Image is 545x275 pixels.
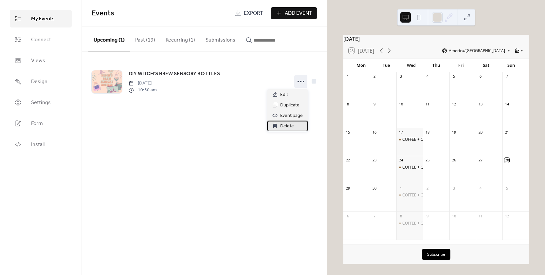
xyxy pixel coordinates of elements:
[372,74,377,79] div: 2
[31,15,55,23] span: My Events
[10,136,72,153] a: Install
[343,35,529,43] div: [DATE]
[200,27,241,51] button: Submissions
[10,31,72,48] a: Connect
[425,158,430,163] div: 25
[372,186,377,191] div: 30
[280,91,288,99] span: Edit
[345,186,350,191] div: 29
[10,52,72,69] a: Views
[451,102,456,107] div: 12
[396,192,423,198] div: COFFEE + CRAWLERS: Fall Edition
[398,186,403,191] div: 1
[280,101,300,109] span: Duplicate
[504,186,509,191] div: 5
[504,102,509,107] div: 14
[425,102,430,107] div: 11
[504,74,509,79] div: 7
[280,122,294,130] span: Delete
[92,6,114,21] span: Events
[504,213,509,218] div: 12
[402,137,462,142] div: COFFEE + CRAWLERS: Fall Edition
[160,27,200,51] button: Recurring (1)
[449,59,474,72] div: Fri
[10,115,72,132] a: Form
[425,130,430,135] div: 18
[88,27,130,51] button: Upcoming (1)
[478,186,483,191] div: 4
[31,57,45,65] span: Views
[10,10,72,27] a: My Events
[31,36,51,44] span: Connect
[230,7,268,19] a: Export
[451,74,456,79] div: 5
[422,249,450,260] button: Subscribe
[425,74,430,79] div: 4
[396,165,423,170] div: COFFEE + CRAWLERS: Fall Edition
[285,9,312,17] span: Add Event
[10,94,72,111] a: Settings
[345,102,350,107] div: 8
[31,120,43,128] span: Form
[372,130,377,135] div: 16
[372,158,377,163] div: 23
[129,70,220,78] a: DIY WITCH'S BREW SENSORY BOTTLES
[478,102,483,107] div: 13
[449,49,505,53] span: America/[GEOGRAPHIC_DATA]
[31,141,45,149] span: Install
[478,158,483,163] div: 27
[398,213,403,218] div: 8
[345,213,350,218] div: 6
[478,130,483,135] div: 20
[402,165,462,170] div: COFFEE + CRAWLERS: Fall Edition
[349,59,373,72] div: Mon
[398,74,403,79] div: 3
[402,192,462,198] div: COFFEE + CRAWLERS: Fall Edition
[504,130,509,135] div: 21
[425,186,430,191] div: 2
[129,80,157,87] span: [DATE]
[451,186,456,191] div: 3
[478,74,483,79] div: 6
[271,7,317,19] button: Add Event
[130,27,160,51] button: Past (19)
[31,78,47,86] span: Design
[478,213,483,218] div: 11
[499,59,524,72] div: Sun
[398,130,403,135] div: 17
[372,102,377,107] div: 9
[396,137,423,142] div: COFFEE + CRAWLERS: Fall Edition
[345,158,350,163] div: 22
[504,158,509,163] div: 28
[474,59,499,72] div: Sat
[373,59,398,72] div: Tue
[345,74,350,79] div: 1
[10,73,72,90] a: Design
[399,59,424,72] div: Wed
[129,87,157,94] span: 10:30 am
[398,158,403,163] div: 24
[280,112,303,120] span: Event page
[451,158,456,163] div: 26
[424,59,448,72] div: Thu
[402,221,462,226] div: COFFEE + CRAWLERS: Fall Edition
[31,99,51,107] span: Settings
[372,213,377,218] div: 7
[396,221,423,226] div: COFFEE + CRAWLERS: Fall Edition
[345,130,350,135] div: 15
[451,130,456,135] div: 19
[398,102,403,107] div: 10
[451,213,456,218] div: 10
[425,213,430,218] div: 9
[244,9,263,17] span: Export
